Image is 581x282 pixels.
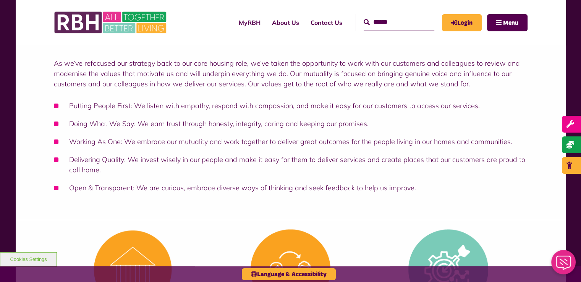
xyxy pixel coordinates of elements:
[54,154,528,175] li: Delivering Quality: We invest wisely in our people and make it easy for them to deliver services ...
[54,8,168,37] img: RBH
[54,100,528,111] li: Putting People First: We listen with empathy, respond with compassion, and make it easy for our c...
[547,248,581,282] iframe: Netcall Web Assistant for live chat
[242,268,336,280] button: Language & Accessibility
[487,14,528,31] button: Navigation
[54,58,528,89] p: As we’ve refocused our strategy back to our core housing role, we’ve taken the opportunity to wor...
[364,14,434,31] input: Search
[503,20,518,26] span: Menu
[54,118,528,129] li: Doing What We Say: We earn trust through honesty, integrity, caring and keeping our promises.
[266,12,305,33] a: About Us
[305,12,348,33] a: Contact Us
[54,136,528,147] li: Working As One: We embrace our mutuality and work together to deliver great outcomes for the peop...
[233,12,266,33] a: MyRBH
[54,183,528,193] li: Open & Transparent: We are curious, embrace diverse ways of thinking and seek feedback to help us...
[442,14,482,31] a: MyRBH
